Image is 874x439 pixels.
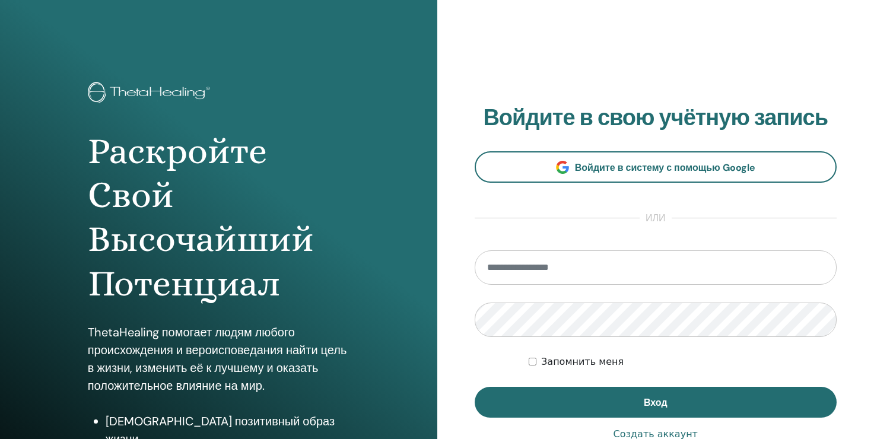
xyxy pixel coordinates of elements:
ya-tr-span: ThetaHealing помогает людям любого происхождения и вероисповедания найти цель в жизни, изменить е... [88,325,347,393]
ya-tr-span: Раскройте Свой Высочайший Потенциал [88,130,314,304]
ya-tr-span: Войдите в систему с помощью Google [575,161,755,174]
ya-tr-span: или [646,212,666,224]
ya-tr-span: Запомнить меня [541,356,624,367]
ya-tr-span: Войдите в свою учётную запись [483,103,828,132]
div: Сохраняйте мою аутентификацию на неопределённый срок или до тех пор, пока я не выйду из системы в... [529,355,837,369]
a: Войдите в систему с помощью Google [475,151,837,183]
ya-tr-span: Вход [644,396,668,409]
button: Вход [475,387,837,418]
